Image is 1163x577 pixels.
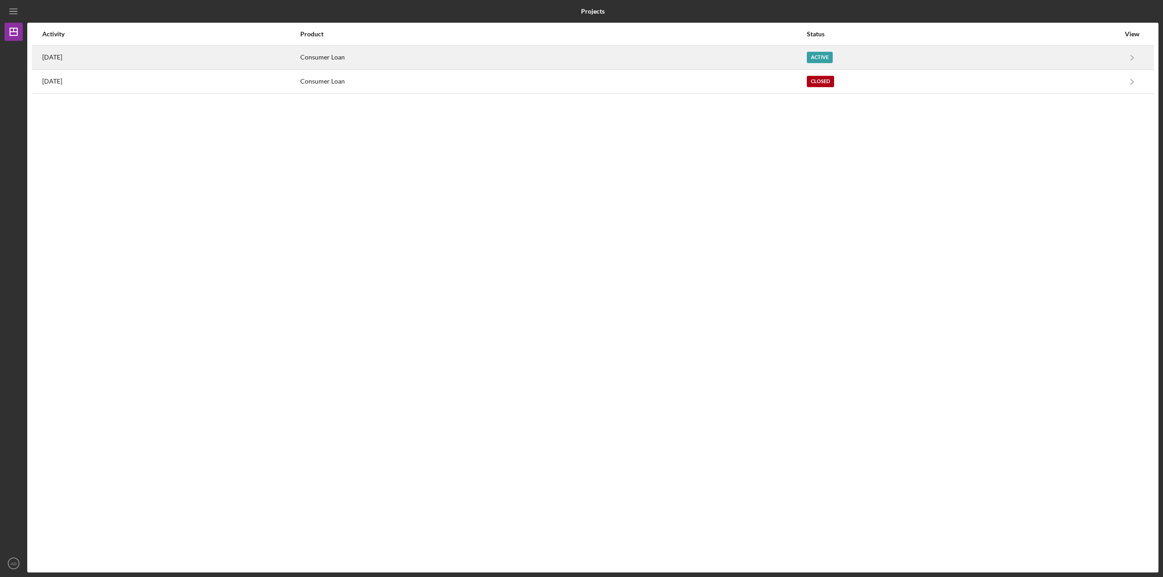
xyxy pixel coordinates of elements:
[807,52,833,63] div: Active
[42,54,62,61] time: 2025-09-29 16:07
[807,76,834,87] div: Closed
[1121,30,1143,38] div: View
[10,561,16,566] text: AD
[300,46,806,69] div: Consumer Loan
[300,30,806,38] div: Product
[581,8,605,15] b: Projects
[807,30,1120,38] div: Status
[5,554,23,572] button: AD
[300,70,806,93] div: Consumer Loan
[42,30,299,38] div: Activity
[42,78,62,85] time: 2024-10-23 15:40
